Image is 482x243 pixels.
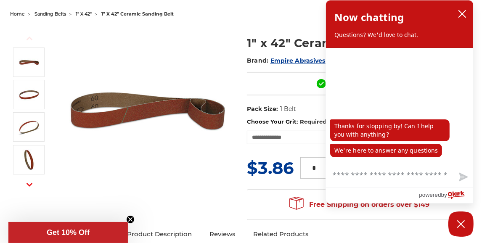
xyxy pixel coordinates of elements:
button: Close teaser [126,215,135,224]
span: powered [419,190,441,200]
p: Thanks for stopping by! Can I help you with anything? [330,119,450,141]
button: Next [19,175,40,193]
img: 1" x 42" - Ceramic Sanding Belt [19,149,40,170]
h2: Now chatting [334,9,404,26]
a: Empire Abrasives [270,57,326,64]
img: 1" x 42" Ceramic Belt [19,52,40,73]
a: 1" x 42" [76,11,92,17]
span: Brand: [247,57,269,64]
img: 1" x 42" Ceramic Sanding Belt [19,84,40,105]
button: Previous [19,29,40,48]
span: 1" x 42" ceramic sanding belt [101,11,174,17]
a: home [10,11,25,17]
p: Questions? We'd love to chat. [334,31,465,39]
div: chat [326,48,473,165]
small: Required [300,118,326,125]
button: close chatbox [456,8,469,20]
p: We're here to answer any questions [330,144,442,157]
a: Powered by Olark [419,188,473,203]
dd: 1 Belt [280,105,296,114]
span: Free Shipping on orders over $149 [289,196,430,213]
span: by [441,190,447,200]
a: sanding belts [34,11,66,17]
label: Choose Your Grit: [247,118,472,126]
h1: 1" x 42" Ceramic Sanding Belt [247,35,472,51]
button: Send message [452,168,473,187]
img: 1" x 42" Sanding Belt Cer [19,116,40,137]
button: Close Chatbox [448,211,474,237]
dt: Pack Size: [247,105,278,114]
span: $3.86 [247,158,294,178]
span: Get 10% Off [47,228,90,237]
div: Get 10% OffClose teaser [8,222,128,243]
img: 1" x 42" Ceramic Belt [64,26,232,194]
